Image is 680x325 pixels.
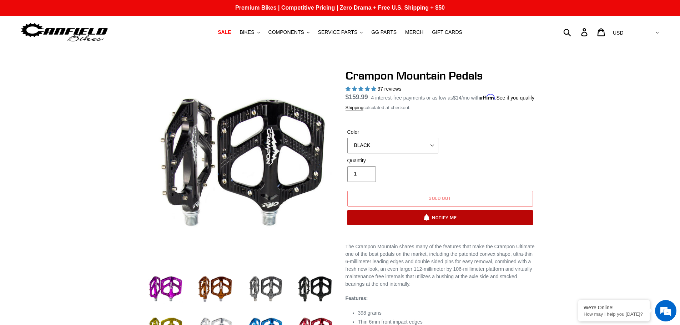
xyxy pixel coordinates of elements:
[346,69,535,82] h1: Crampon Mountain Pedals
[48,40,131,49] div: Chat with us now
[377,86,401,92] span: 37 reviews
[214,27,235,37] a: SALE
[346,105,364,111] a: Shipping
[318,29,357,35] span: SERVICE PARTS
[567,24,585,40] input: Search
[196,269,235,309] img: Load image into Gallery viewer, bronze
[346,86,378,92] span: 4.97 stars
[346,93,368,101] span: $159.99
[346,104,535,111] div: calculated at checkout.
[8,39,19,50] div: Navigation go back
[314,27,366,37] button: SERVICE PARTS
[371,92,535,102] p: 4 interest-free payments or as low as /mo with .
[368,27,400,37] a: GG PARTS
[429,195,452,201] span: Sold out
[240,29,254,35] span: BIKES
[268,29,304,35] span: COMPONENTS
[584,311,644,317] p: How may I help you today?
[265,27,313,37] button: COMPONENTS
[4,195,136,220] textarea: Type your message and hit 'Enter'
[41,90,99,162] span: We're online!
[347,191,533,207] button: Sold out
[23,36,41,54] img: d_696896380_company_1647369064580_696896380
[347,157,438,164] label: Quantity
[346,295,368,301] strong: Features:
[246,269,285,309] img: Load image into Gallery viewer, grey
[371,29,397,35] span: GG PARTS
[296,269,335,309] img: Load image into Gallery viewer, stealth
[496,95,534,101] a: See if you qualify - Learn more about Affirm Financing (opens in modal)
[480,94,495,100] span: Affirm
[346,243,535,288] p: The Crampon Mountain shares many of the features that make the Crampon Ultimate one of the best p...
[405,29,423,35] span: MERCH
[584,305,644,310] div: We're Online!
[432,29,462,35] span: GIFT CARDS
[117,4,134,21] div: Minimize live chat window
[236,27,263,37] button: BIKES
[402,27,427,37] a: MERCH
[146,269,185,309] img: Load image into Gallery viewer, purple
[347,128,438,136] label: Color
[347,210,533,225] button: Notify Me
[218,29,231,35] span: SALE
[428,27,466,37] a: GIFT CARDS
[20,21,109,44] img: Canfield Bikes
[358,309,535,317] li: 398 grams
[453,95,461,101] span: $14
